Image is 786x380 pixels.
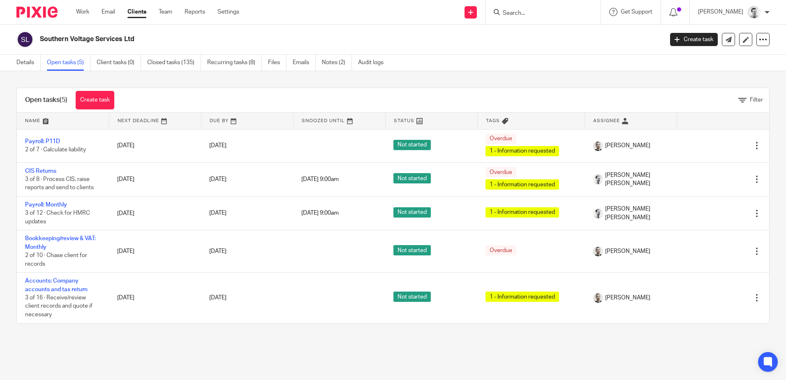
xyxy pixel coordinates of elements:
a: Payroll: P11D [25,139,60,144]
span: Not started [393,292,431,302]
span: [DATE] [209,143,227,148]
span: Overdue [485,245,516,255]
a: Create task [76,91,114,109]
span: 1 - Information requested [485,292,559,302]
span: 1 - Information requested [485,207,559,218]
td: [DATE] [109,129,201,162]
span: [DATE] [209,211,227,216]
span: [PERSON_NAME] [PERSON_NAME] [605,205,669,222]
img: Andy_2025.jpg [747,6,761,19]
span: [DATE] [209,295,227,301]
a: Details [16,55,41,71]
td: [DATE] [109,162,201,196]
span: Status [394,118,414,123]
a: Recurring tasks (8) [207,55,262,71]
a: Payroll: Monthly [25,202,67,208]
span: Filter [750,97,763,103]
span: 1 - Information requested [485,146,559,156]
input: Search [502,10,576,17]
a: Notes (2) [322,55,352,71]
span: [PERSON_NAME] [605,247,650,255]
td: [DATE] [109,196,201,230]
a: Client tasks (0) [97,55,141,71]
a: Settings [217,8,239,16]
span: 2 of 10 · Chase client for records [25,253,87,267]
td: [DATE] [109,273,201,323]
a: Email [102,8,115,16]
h1: Open tasks [25,96,67,104]
span: Not started [393,140,431,150]
a: Accounts: Company accounts and tax return [25,278,88,292]
span: Overdue [485,134,516,144]
span: [PERSON_NAME] [605,294,650,302]
span: 3 of 16 · Receive/review client records and quote if necessary [25,295,92,317]
span: [DATE] 9:00am [301,176,339,182]
img: PS.png [593,141,603,151]
span: 3 of 12 · Check for HMRC updates [25,211,90,225]
span: [PERSON_NAME] [PERSON_NAME] [605,171,669,188]
span: Not started [393,173,431,183]
img: Mass_2025.jpg [593,174,603,184]
p: [PERSON_NAME] [698,8,743,16]
span: Not started [393,245,431,255]
a: Files [268,55,287,71]
span: 1 - Information requested [485,179,559,190]
a: CIS Returns [25,168,56,174]
a: Create task [670,33,718,46]
a: Bookkeeping/review & VAT: Monthly [25,236,96,250]
a: Work [76,8,89,16]
a: Closed tasks (135) [147,55,201,71]
a: Team [159,8,172,16]
span: Tags [486,118,500,123]
img: PS.png [593,293,603,303]
a: Reports [185,8,205,16]
img: Mass_2025.jpg [593,209,603,218]
span: [DATE] [209,176,227,182]
h2: Southern Voltage Services Ltd [40,35,534,44]
a: Open tasks (5) [47,55,90,71]
span: [DATE] [209,248,227,254]
span: Get Support [621,9,652,15]
img: PS.png [593,246,603,256]
span: 2 of 7 · Calculate liability [25,147,86,153]
a: Emails [293,55,316,71]
a: Clients [127,8,146,16]
img: Pixie [16,7,58,18]
span: [DATE] 9:00am [301,211,339,216]
img: svg%3E [16,31,34,48]
td: [DATE] [109,230,201,273]
span: [PERSON_NAME] [605,141,650,150]
span: Not started [393,207,431,218]
span: Snoozed Until [302,118,345,123]
span: Overdue [485,167,516,177]
a: Audit logs [358,55,390,71]
span: 3 of 8 · Process CIS, raise reports and send to clients [25,176,94,191]
span: (5) [60,97,67,103]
